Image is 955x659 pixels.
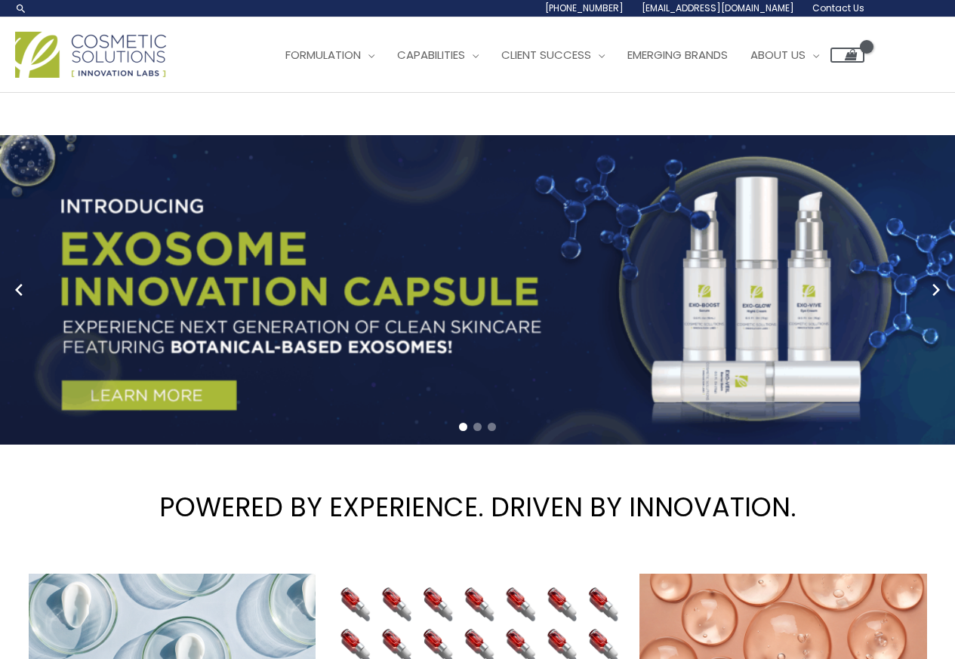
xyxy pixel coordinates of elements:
span: Emerging Brands [627,47,728,63]
span: Formulation [285,47,361,63]
span: About Us [750,47,806,63]
span: [EMAIL_ADDRESS][DOMAIN_NAME] [642,2,794,14]
span: Contact Us [812,2,864,14]
img: Cosmetic Solutions Logo [15,32,166,78]
a: View Shopping Cart, empty [830,48,864,63]
a: Search icon link [15,2,27,14]
button: Previous slide [8,279,30,301]
a: Client Success [490,32,616,78]
button: Next slide [925,279,947,301]
a: Capabilities [386,32,490,78]
span: Capabilities [397,47,465,63]
span: [PHONE_NUMBER] [545,2,624,14]
span: Client Success [501,47,591,63]
span: Go to slide 1 [459,423,467,431]
span: Go to slide 2 [473,423,482,431]
a: About Us [739,32,830,78]
span: Go to slide 3 [488,423,496,431]
a: Emerging Brands [616,32,739,78]
a: Formulation [274,32,386,78]
nav: Site Navigation [263,32,864,78]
